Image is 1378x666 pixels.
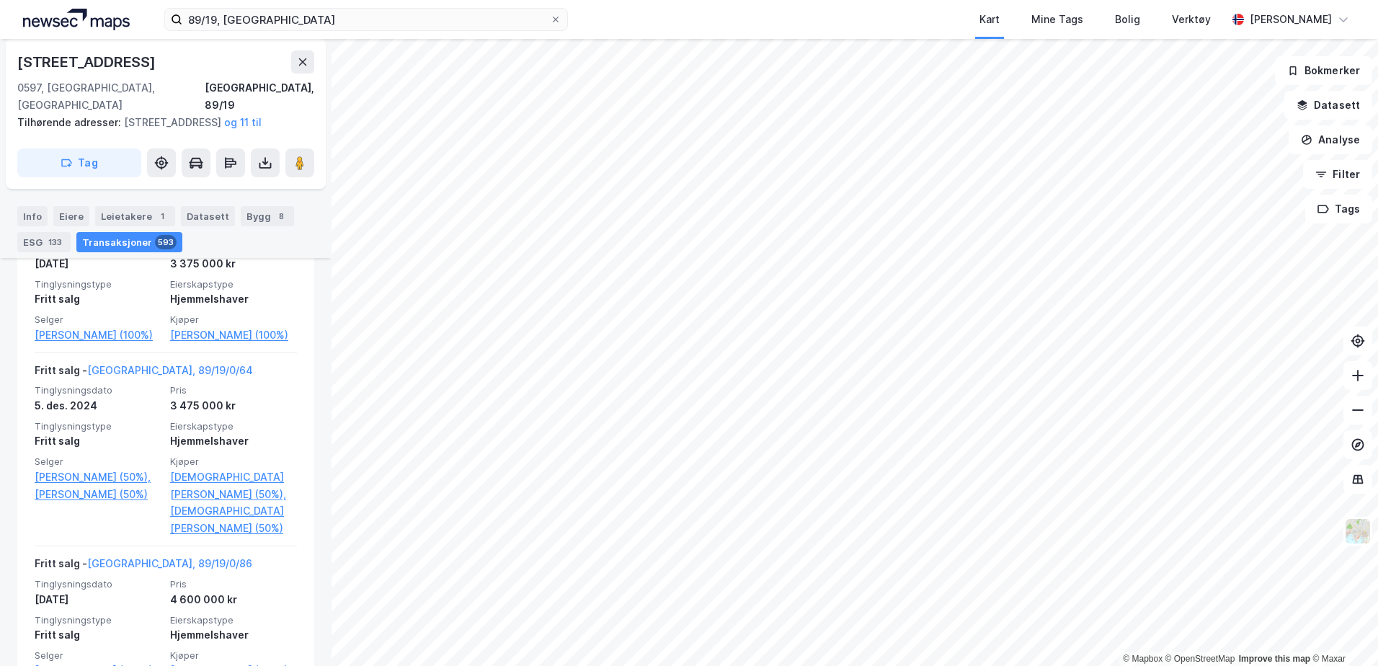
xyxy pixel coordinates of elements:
[35,397,161,414] div: 5. des. 2024
[35,578,161,590] span: Tinglysningsdato
[182,9,550,30] input: Søk på adresse, matrikkel, gårdeiere, leietakere eller personer
[170,578,297,590] span: Pris
[1031,11,1083,28] div: Mine Tags
[17,206,48,226] div: Info
[155,235,177,249] div: 593
[35,362,253,385] div: Fritt salg -
[1305,195,1372,223] button: Tags
[87,557,252,569] a: [GEOGRAPHIC_DATA], 89/19/0/86
[1344,518,1372,545] img: Z
[170,456,297,468] span: Kjøper
[979,11,1000,28] div: Kart
[35,432,161,450] div: Fritt salg
[35,255,161,272] div: [DATE]
[35,486,161,503] a: [PERSON_NAME] (50%)
[170,502,297,537] a: [DEMOGRAPHIC_DATA][PERSON_NAME] (50%)
[35,384,161,396] span: Tinglysningsdato
[170,384,297,396] span: Pris
[76,232,182,252] div: Transaksjoner
[35,591,161,608] div: [DATE]
[170,469,297,503] a: [DEMOGRAPHIC_DATA][PERSON_NAME] (50%),
[1239,654,1310,664] a: Improve this map
[17,232,71,252] div: ESG
[45,235,65,249] div: 133
[17,50,159,74] div: [STREET_ADDRESS]
[1123,654,1163,664] a: Mapbox
[170,420,297,432] span: Eierskapstype
[170,278,297,290] span: Eierskapstype
[1115,11,1140,28] div: Bolig
[35,456,161,468] span: Selger
[87,364,253,376] a: [GEOGRAPHIC_DATA], 89/19/0/64
[205,79,314,114] div: [GEOGRAPHIC_DATA], 89/19
[1303,160,1372,189] button: Filter
[23,9,130,30] img: logo.a4113a55bc3d86da70a041830d287a7e.svg
[170,255,297,272] div: 3 375 000 kr
[170,614,297,626] span: Eierskapstype
[35,469,161,486] a: [PERSON_NAME] (50%),
[170,432,297,450] div: Hjemmelshaver
[35,290,161,308] div: Fritt salg
[35,327,161,344] a: [PERSON_NAME] (100%)
[35,555,252,578] div: Fritt salg -
[95,206,175,226] div: Leietakere
[35,314,161,326] span: Selger
[35,614,161,626] span: Tinglysningstype
[170,314,297,326] span: Kjøper
[181,206,235,226] div: Datasett
[35,626,161,644] div: Fritt salg
[1289,125,1372,154] button: Analyse
[1284,91,1372,120] button: Datasett
[1306,597,1378,666] div: Kontrollprogram for chat
[170,591,297,608] div: 4 600 000 kr
[170,649,297,662] span: Kjøper
[1306,597,1378,666] iframe: Chat Widget
[170,327,297,344] a: [PERSON_NAME] (100%)
[1172,11,1211,28] div: Verktøy
[1250,11,1332,28] div: [PERSON_NAME]
[170,290,297,308] div: Hjemmelshaver
[170,397,297,414] div: 3 475 000 kr
[35,420,161,432] span: Tinglysningstype
[35,278,161,290] span: Tinglysningstype
[170,626,297,644] div: Hjemmelshaver
[241,206,294,226] div: Bygg
[17,79,205,114] div: 0597, [GEOGRAPHIC_DATA], [GEOGRAPHIC_DATA]
[53,206,89,226] div: Eiere
[35,649,161,662] span: Selger
[17,148,141,177] button: Tag
[155,209,169,223] div: 1
[1275,56,1372,85] button: Bokmerker
[17,116,124,128] span: Tilhørende adresser:
[274,209,288,223] div: 8
[17,114,303,131] div: [STREET_ADDRESS]
[1165,654,1235,664] a: OpenStreetMap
